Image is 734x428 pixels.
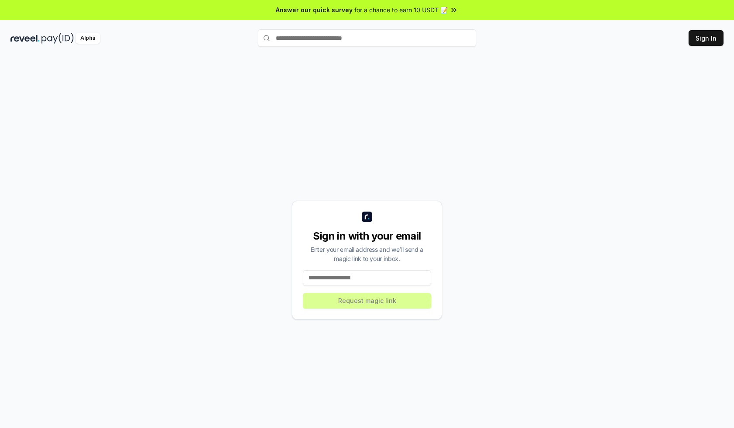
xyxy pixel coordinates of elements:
[42,33,74,44] img: pay_id
[303,245,431,263] div: Enter your email address and we’ll send a magic link to your inbox.
[276,5,353,14] span: Answer our quick survey
[303,229,431,243] div: Sign in with your email
[76,33,100,44] div: Alpha
[10,33,40,44] img: reveel_dark
[362,212,372,222] img: logo_small
[354,5,448,14] span: for a chance to earn 10 USDT 📝
[689,30,724,46] button: Sign In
